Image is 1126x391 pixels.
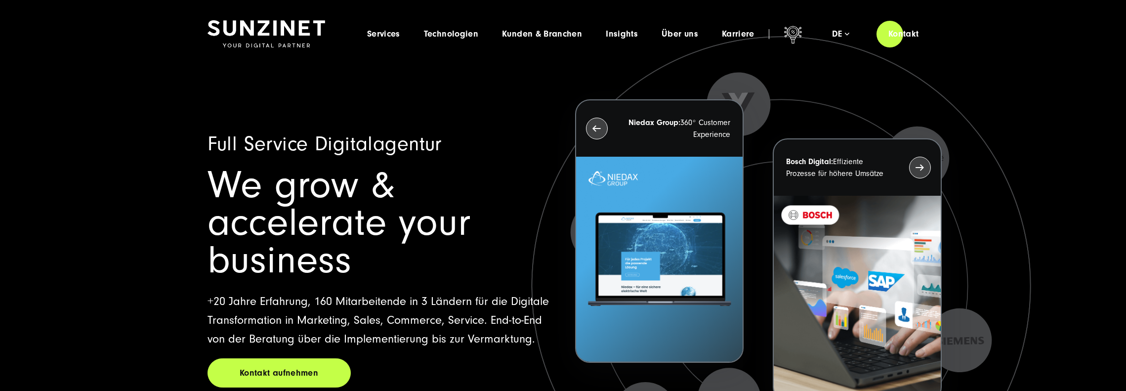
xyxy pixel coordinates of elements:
[628,118,680,127] strong: Niedax Group:
[576,157,743,362] img: Letztes Projekt von Niedax. Ein Laptop auf dem die Niedax Website geöffnet ist, auf blauem Hinter...
[208,292,551,348] p: +20 Jahre Erfahrung, 160 Mitarbeitende in 3 Ländern für die Digitale Transformation in Marketing,...
[626,117,730,140] p: 360° Customer Experience
[208,167,551,279] h1: We grow & accelerate your business
[208,132,442,156] span: Full Service Digitalagentur
[662,29,698,39] a: Über uns
[722,29,754,39] a: Karriere
[786,156,891,179] p: Effiziente Prozesse für höhere Umsätze
[424,29,478,39] a: Technologien
[208,358,351,388] a: Kontakt aufnehmen
[575,99,744,363] button: Niedax Group:360° Customer Experience Letztes Projekt von Niedax. Ein Laptop auf dem die Niedax W...
[832,29,849,39] div: de
[876,20,931,48] a: Kontakt
[208,20,325,48] img: SUNZINET Full Service Digital Agentur
[606,29,638,39] a: Insights
[367,29,400,39] a: Services
[502,29,582,39] a: Kunden & Branchen
[786,157,833,166] strong: Bosch Digital:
